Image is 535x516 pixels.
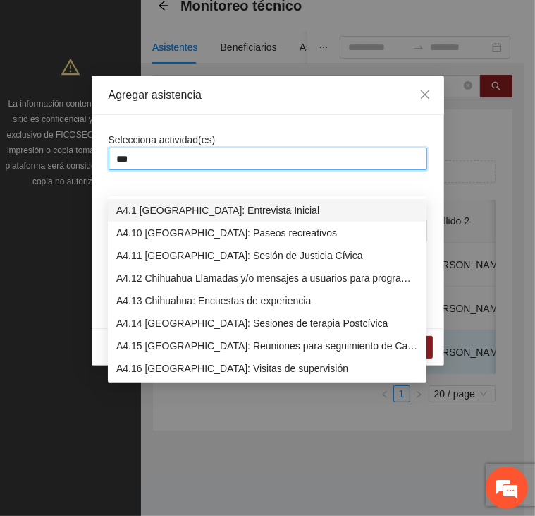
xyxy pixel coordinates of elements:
div: A4.15 Chihuahua: Reuniones para seguimiento de Casos [108,335,426,357]
textarea: Escriba su mensaje y pulse “Intro” [7,356,269,405]
div: A4.1 Chihuahua: Entrevista Inicial [108,199,426,222]
div: A4.15 [GEOGRAPHIC_DATA]: Reuniones para seguimiento de Casos [116,338,418,354]
div: A4.12 Chihuahua Llamadas y/o mensajes a usuarios para programación, seguimiento y canalización. [116,270,418,286]
div: Minimizar ventana de chat en vivo [231,7,265,41]
div: A4.10 Chihuahua: Paseos recreativos [108,222,426,244]
div: A4.14 [GEOGRAPHIC_DATA]: Sesiones de terapia Postcívica [116,316,418,331]
span: Selecciona actividad(es) [109,134,216,145]
div: A4.11 [GEOGRAPHIC_DATA]: Sesión de Justicia Cívica [116,248,418,263]
div: Chatee con nosotros ahora [73,72,237,90]
span: Estamos en línea. [82,174,195,316]
div: A4.16 [GEOGRAPHIC_DATA]: Visitas de supervisión [116,361,418,376]
div: A4.1 [GEOGRAPHIC_DATA]: Entrevista Inicial [116,203,418,218]
button: Close [406,76,444,114]
div: A4.14 Chihuahua: Sesiones de terapia Postcívica [108,312,426,335]
div: A4.10 [GEOGRAPHIC_DATA]: Paseos recreativos [116,225,418,241]
div: A4.11 Chihuahua: Sesión de Justicia Cívica [108,244,426,267]
div: A4.13 Chihuahua: Encuestas de experiencia [116,293,418,308]
div: A4.16 Chihuahua: Visitas de supervisión [108,357,426,380]
div: A4.13 Chihuahua: Encuestas de experiencia [108,289,426,312]
span: close [419,89,431,100]
div: A4.12 Chihuahua Llamadas y/o mensajes a usuarios para programación, seguimiento y canalización. [108,267,426,289]
div: Agregar asistencia [109,88,427,103]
